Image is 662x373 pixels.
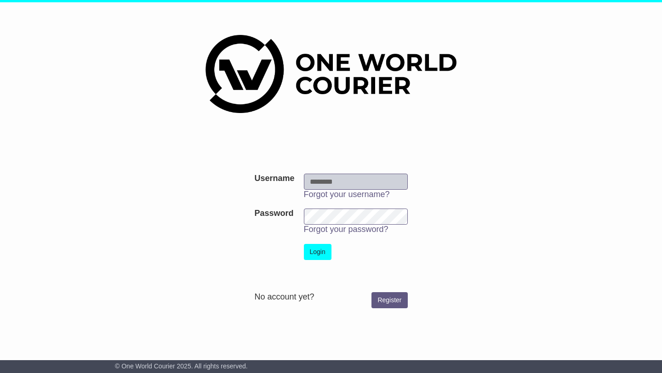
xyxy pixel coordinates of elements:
a: Register [371,292,407,308]
button: Login [304,244,331,260]
a: Forgot your username? [304,190,390,199]
label: Username [254,174,294,184]
a: Forgot your password? [304,225,388,234]
span: © One World Courier 2025. All rights reserved. [115,362,248,370]
div: No account yet? [254,292,407,302]
img: One World [205,35,457,113]
label: Password [254,209,293,219]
